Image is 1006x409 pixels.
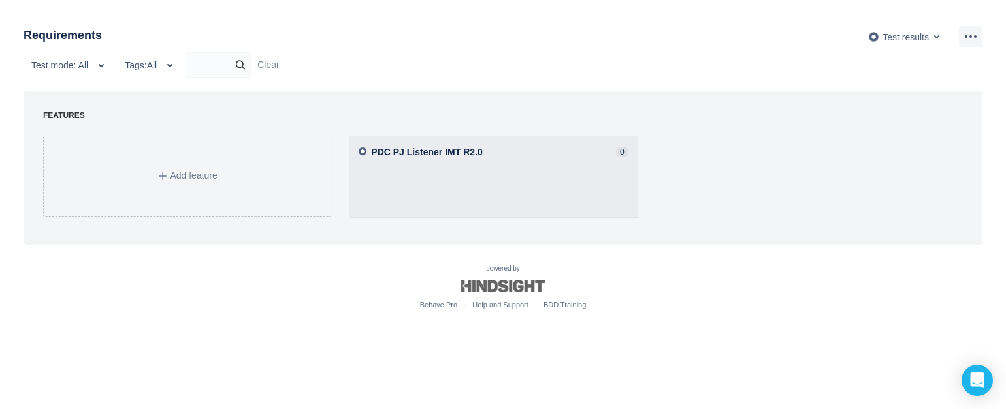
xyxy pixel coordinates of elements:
[157,171,168,181] span: Add icon
[472,301,528,309] a: Help and Support
[43,110,952,121] div: FEATURES
[544,301,586,309] a: BDD Training
[860,26,952,47] button: Test results
[125,55,157,76] span: Tags: All
[43,136,331,217] a: Add icon Add feature
[616,147,628,157] span: 0
[24,26,102,44] h3: Requirements
[170,170,217,181] span: Add feature
[31,55,88,76] span: Test mode: All
[117,55,186,76] button: Tags:All
[356,147,367,156] img: AgwABIgr006M16MAAAAASUVORK5CYII=
[24,55,117,76] button: Test mode: All
[13,264,993,311] div: powered by
[233,59,248,71] span: search icon
[868,31,879,42] img: AgwABIgr006M16MAAAAASUVORK5CYII=
[963,29,979,44] span: more
[371,147,482,157] a: PDC PJ Listener IMT R2.0
[883,31,929,42] span: Test results
[257,59,279,70] a: Clear
[962,365,993,396] div: Open Intercom Messenger
[420,301,457,309] a: Behave Pro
